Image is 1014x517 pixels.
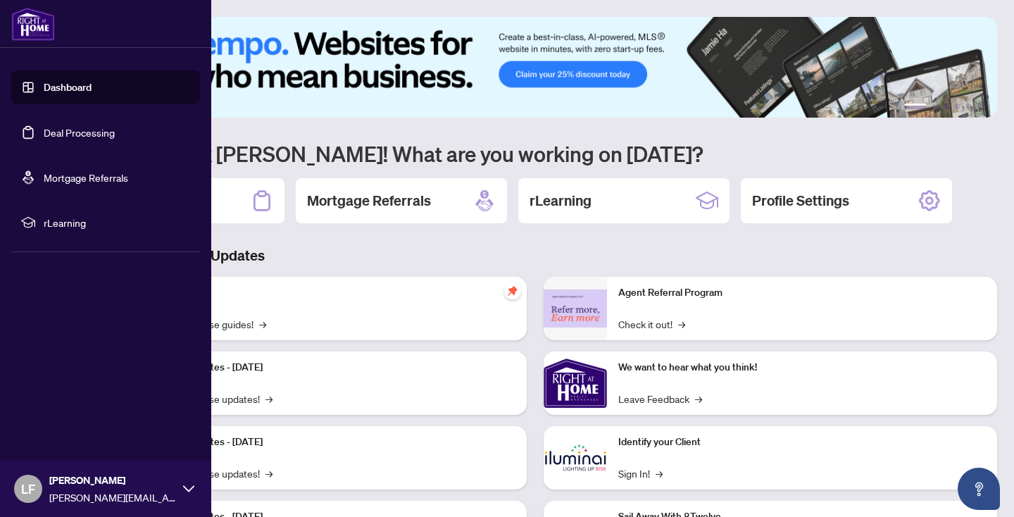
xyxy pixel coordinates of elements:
[904,104,927,109] button: 1
[44,171,128,184] a: Mortgage Referrals
[504,282,521,299] span: pushpin
[44,215,190,230] span: rLearning
[618,316,685,332] a: Check it out!→
[618,435,986,450] p: Identify your Client
[958,468,1000,510] button: Open asap
[752,191,849,211] h2: Profile Settings
[678,316,685,332] span: →
[944,104,949,109] button: 3
[656,466,663,481] span: →
[307,191,431,211] h2: Mortgage Referrals
[73,246,997,266] h3: Brokerage & Industry Updates
[530,191,591,211] h2: rLearning
[695,391,702,406] span: →
[148,435,515,450] p: Platform Updates - [DATE]
[618,391,702,406] a: Leave Feedback→
[73,17,997,118] img: Slide 0
[618,360,986,375] p: We want to hear what you think!
[73,140,997,167] h1: Welcome back [PERSON_NAME]! What are you working on [DATE]?
[544,351,607,415] img: We want to hear what you think!
[544,289,607,328] img: Agent Referral Program
[21,479,35,499] span: LF
[618,466,663,481] a: Sign In!→
[966,104,972,109] button: 5
[11,7,55,41] img: logo
[618,285,986,301] p: Agent Referral Program
[977,104,983,109] button: 6
[44,81,92,94] a: Dashboard
[265,391,273,406] span: →
[259,316,266,332] span: →
[49,490,176,505] span: [PERSON_NAME][EMAIL_ADDRESS][PERSON_NAME][DOMAIN_NAME]
[265,466,273,481] span: →
[932,104,938,109] button: 2
[955,104,960,109] button: 4
[49,473,176,488] span: [PERSON_NAME]
[544,426,607,490] img: Identify your Client
[148,285,515,301] p: Self-Help
[148,360,515,375] p: Platform Updates - [DATE]
[44,126,115,139] a: Deal Processing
